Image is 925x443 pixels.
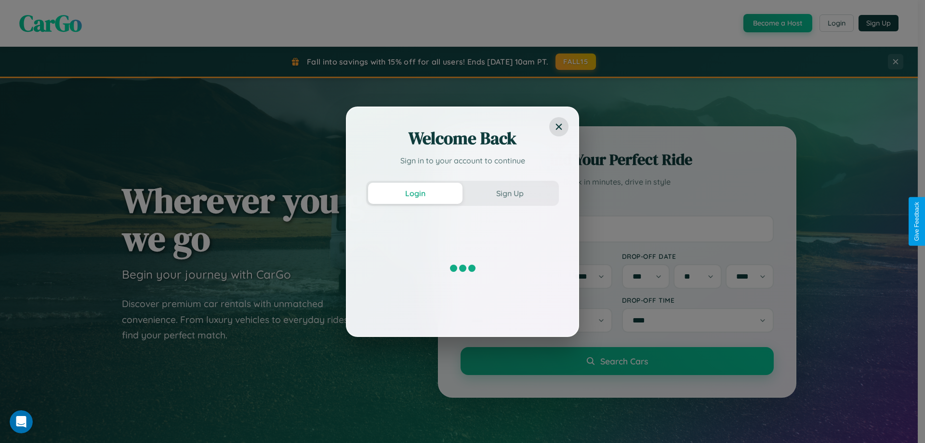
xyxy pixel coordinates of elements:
button: Sign Up [462,183,557,204]
button: Login [368,183,462,204]
iframe: Intercom live chat [10,410,33,433]
h2: Welcome Back [366,127,559,150]
div: Give Feedback [913,202,920,241]
p: Sign in to your account to continue [366,155,559,166]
